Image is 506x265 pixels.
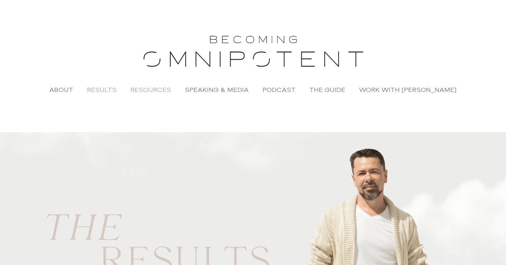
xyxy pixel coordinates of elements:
a: Work with [PERSON_NAME] [352,82,464,98]
a: Speaking & Media [178,82,256,98]
a: The Guide [302,82,352,98]
nav: Menu [7,82,499,98]
a: Resources [123,82,178,98]
a: Podcast [256,82,302,98]
a: Results [80,82,123,98]
a: About [42,82,80,98]
i: THE [39,200,120,262]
